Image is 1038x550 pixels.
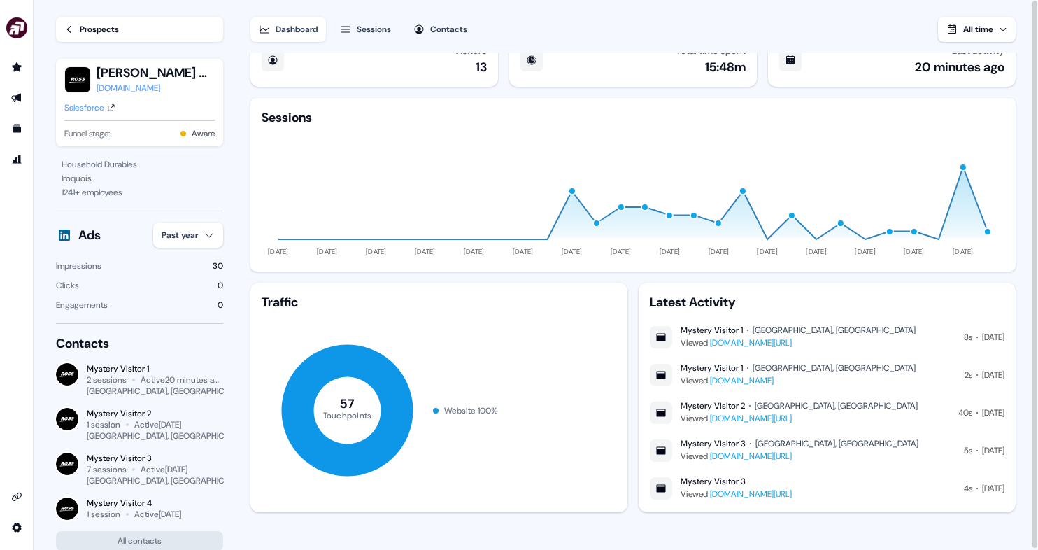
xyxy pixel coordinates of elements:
tspan: [DATE] [709,247,730,256]
div: Active [DATE] [134,509,181,520]
div: Mystery Visitor 1 [681,362,743,374]
tspan: [DATE] [953,247,974,256]
div: 1 session [87,509,120,520]
div: Engagements [56,298,108,312]
div: Ads [78,227,101,244]
a: Salesforce [64,101,115,115]
div: Sessions [262,109,312,126]
div: Latest Activity [650,294,1004,311]
div: Visitors [454,45,487,56]
div: Traffic [262,294,616,311]
div: 2 sessions [87,374,127,386]
button: Aware [192,127,215,141]
a: [DOMAIN_NAME] [97,81,215,95]
div: Contacts [56,335,223,352]
div: Mystery Visitor 2 [681,400,745,411]
div: 13 [476,59,487,76]
div: Contacts [430,22,467,36]
div: 7 sessions [87,464,127,475]
div: Dashboard [276,22,318,36]
div: [DATE] [982,368,1004,382]
div: Iroquois [62,171,218,185]
div: Viewed [681,487,792,501]
tspan: [DATE] [611,247,632,256]
div: Mystery Visitor 1 [87,363,223,374]
a: [DOMAIN_NAME][URL] [710,413,792,424]
div: 0 [218,298,223,312]
span: All time [963,24,993,35]
button: All time [938,17,1016,42]
div: Prospects [80,22,119,36]
div: [GEOGRAPHIC_DATA], [GEOGRAPHIC_DATA] [755,438,918,449]
a: [DOMAIN_NAME] [710,375,774,386]
div: Impressions [56,259,101,273]
tspan: [DATE] [806,247,827,256]
div: 30 [213,259,223,273]
div: 5s [964,444,972,458]
tspan: Touchpoints [323,409,372,421]
tspan: [DATE] [268,247,289,256]
div: [DATE] [982,481,1004,495]
div: Mystery Visitor 3 [681,438,746,449]
div: Salesforce [64,101,104,115]
a: Go to attribution [6,148,28,171]
tspan: [DATE] [415,247,436,256]
div: [GEOGRAPHIC_DATA], [GEOGRAPHIC_DATA] [753,362,916,374]
div: Clicks [56,278,79,292]
a: [DOMAIN_NAME][URL] [710,337,792,348]
div: Viewed [681,374,916,388]
tspan: [DATE] [758,247,778,256]
tspan: [DATE] [855,247,876,256]
tspan: [DATE] [513,247,534,256]
tspan: [DATE] [464,247,485,256]
div: [DATE] [982,406,1004,420]
a: Prospects [56,17,223,42]
a: Go to prospects [6,56,28,78]
div: 20 minutes ago [915,59,1004,76]
span: Funnel stage: [64,127,110,141]
tspan: 57 [340,395,355,412]
div: [GEOGRAPHIC_DATA], [GEOGRAPHIC_DATA] [87,386,251,397]
button: [PERSON_NAME] Video [97,64,215,81]
div: Household Durables [62,157,218,171]
div: Total time spent [676,45,746,56]
div: Viewed [681,336,916,350]
div: 15:48m [705,59,746,76]
button: Past year [153,223,223,248]
tspan: [DATE] [317,247,338,256]
div: 1 session [87,419,120,430]
div: Active 20 minutes ago [141,374,223,386]
div: [DATE] [982,444,1004,458]
a: [DOMAIN_NAME][URL] [710,488,792,500]
a: Go to templates [6,118,28,140]
div: Mystery Visitor 2 [87,408,223,419]
div: Viewed [681,411,918,425]
div: 8s [964,330,972,344]
div: [GEOGRAPHIC_DATA], [GEOGRAPHIC_DATA] [755,400,918,411]
tspan: [DATE] [904,247,925,256]
button: Dashboard [250,17,326,42]
div: Mystery Visitor 4 [87,498,181,509]
a: [DOMAIN_NAME][URL] [710,451,792,462]
div: Active [DATE] [134,419,181,430]
a: Go to integrations [6,486,28,508]
div: 0 [218,278,223,292]
button: Sessions [332,17,399,42]
div: [GEOGRAPHIC_DATA], [GEOGRAPHIC_DATA] [753,325,916,336]
div: Active [DATE] [141,464,187,475]
div: Mystery Visitor 3 [681,476,746,487]
tspan: [DATE] [562,247,583,256]
div: 4s [964,481,972,495]
div: 1241 + employees [62,185,218,199]
tspan: [DATE] [366,247,387,256]
div: [GEOGRAPHIC_DATA], [GEOGRAPHIC_DATA] [87,430,251,442]
div: [GEOGRAPHIC_DATA], [GEOGRAPHIC_DATA] [87,475,251,486]
div: Mystery Visitor 1 [681,325,743,336]
div: 2s [965,368,972,382]
div: 40s [958,406,972,420]
div: [DATE] [982,330,1004,344]
button: Contacts [405,17,476,42]
div: Viewed [681,449,918,463]
div: Website 100 % [444,404,498,418]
